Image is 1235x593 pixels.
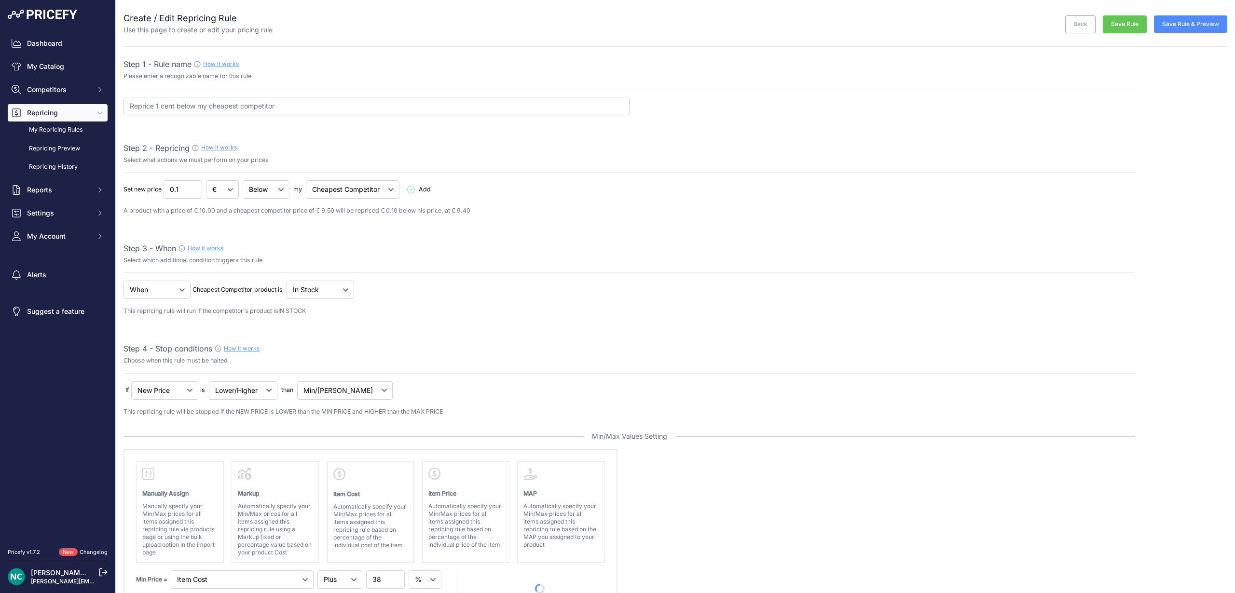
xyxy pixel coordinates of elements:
[523,502,599,549] p: Automatically specify your Min/Max prices for all items assigned this repricing rule based on the...
[8,35,108,537] nav: Sidebar
[142,502,218,556] p: Manually specify your Min/Max prices for all items assigned this repricing rule via products page...
[123,25,273,35] p: Use this page to create or edit your pricing rule
[584,431,675,441] span: Min/Max Values Setting
[123,12,273,25] h2: Create / Edit Repricing Rule
[123,156,1135,165] p: Select what actions we must perform on your prices
[238,490,260,497] strong: Markup
[123,256,1135,265] p: Select which additional condition triggers this rule
[428,490,456,497] strong: Item Price
[8,10,77,19] img: Pricefy Logo
[8,266,108,283] a: Alerts
[8,159,108,175] a: Repricing History
[366,570,405,589] input: 1
[8,121,108,138] a: My Repricing Rules
[123,356,1135,365] p: Choose when this rule must be halted
[123,72,1135,81] p: Please enter a recognizable name for this rule
[333,503,408,549] p: Automatically specify your Min/Max prices for all items assigned this repricing rule based on per...
[8,548,40,556] div: Pricefy v1.7.2
[8,58,108,75] a: My Catalog
[1103,15,1147,33] button: Save Rule
[123,344,212,353] span: Step 4 - Stop conditions
[254,285,283,295] p: product is
[27,85,90,94] span: Competitors
[27,208,90,218] span: Settings
[123,243,176,253] span: Step 3 - When
[8,303,108,320] a: Suggest a feature
[523,490,537,497] strong: MAP
[8,140,108,157] a: Repricing Preview
[164,180,202,199] input: 1
[201,144,237,151] a: How it works
[80,549,108,555] a: Changelog
[123,185,162,194] p: Set new price
[224,345,260,352] a: How it works
[123,59,192,69] span: Step 1 - Rule name
[59,548,78,556] span: New
[238,502,313,556] p: Automatically specify your Min/Max prices for all items assigned this repricing rule using a Mark...
[8,181,108,199] button: Reports
[123,407,1135,417] p: This repricing rule will be stopped if the NEW PRICE is LOWER than the MIN PRICE and HIGHER than ...
[1154,15,1227,33] button: Save Rule & Preview
[142,490,189,497] strong: Manually Assign
[203,60,239,67] a: How it works
[200,386,205,395] p: is
[27,108,90,118] span: Repricing
[136,576,167,583] strong: Min Price =
[281,386,293,395] p: than
[125,386,129,395] p: If
[31,568,98,577] a: [PERSON_NAME] NC
[278,307,306,314] span: IN STOCK
[27,231,90,241] span: My Account
[1065,15,1096,33] a: Back
[123,206,1135,216] p: A product with a price of € 10.00 and a cheapest competitor price of € 9.50 will be repriced € 0....
[8,104,108,121] button: Repricing
[123,307,1135,316] p: This repricing rule will run if the competitor's product is
[419,185,431,194] span: Add
[27,185,90,195] span: Reports
[123,143,190,153] span: Step 2 - Repricing
[293,185,302,194] p: my
[31,578,227,585] a: [PERSON_NAME][EMAIL_ADDRESS][DOMAIN_NAME][PERSON_NAME]
[333,490,360,498] strong: Item Cost
[188,244,223,252] a: How it works
[8,81,108,98] button: Competitors
[8,228,108,245] button: My Account
[8,35,108,52] a: Dashboard
[123,97,630,115] input: 1% Below my cheapest competitor
[192,285,252,295] p: Cheapest Competitor
[8,204,108,222] button: Settings
[428,502,504,549] p: Automatically specify your Min/Max prices for all items assigned this repricing rule based on per...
